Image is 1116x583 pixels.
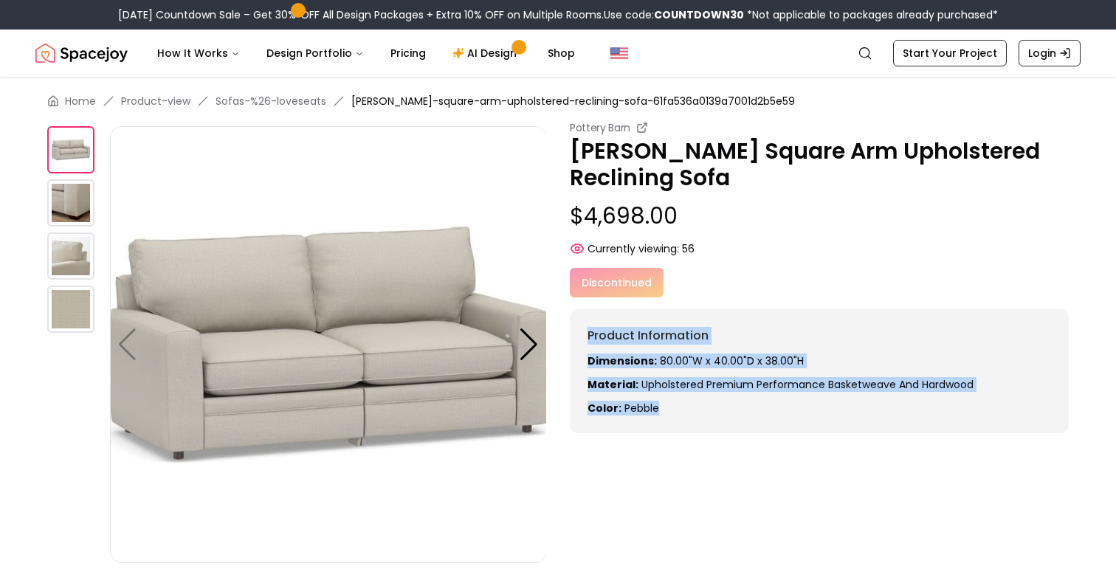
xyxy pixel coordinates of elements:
[570,203,1069,230] p: $4,698.00
[610,44,628,62] img: United States
[47,126,94,173] img: https://storage.googleapis.com/spacejoy-main/assets/61fa536a0139a7001d2b5e59/product_0_gh8b6e4pocba
[35,38,128,68] a: Spacejoy
[654,7,744,22] b: COUNTDOWN30
[121,94,190,108] a: Product-view
[47,232,94,280] img: https://storage.googleapis.com/spacejoy-main/assets/61fa536a0139a7001d2b5e59/product_2_o8l18b7193b
[588,401,621,415] strong: Color:
[624,401,659,415] span: pebble
[216,94,326,108] a: Sofas-%26-loveseats
[47,179,94,227] img: https://storage.googleapis.com/spacejoy-main/assets/61fa536a0139a7001d2b5e59/product_1_6gnne8j6489l
[893,40,1007,66] a: Start Your Project
[570,138,1069,191] p: [PERSON_NAME] Square Arm Upholstered Reclining Sofa
[682,241,695,256] span: 56
[379,38,438,68] a: Pricing
[536,38,587,68] a: Shop
[604,7,744,22] span: Use code:
[1019,40,1081,66] a: Login
[145,38,587,68] nav: Main
[255,38,376,68] button: Design Portfolio
[588,377,638,392] strong: Material:
[47,286,94,333] img: https://storage.googleapis.com/spacejoy-main/assets/61fa536a0139a7001d2b5e59/product_3_65g704hkoa6l
[588,353,657,368] strong: Dimensions:
[588,353,1051,368] p: 80.00"W x 40.00"D x 38.00"H
[47,94,1069,108] nav: breadcrumb
[641,377,974,392] span: Upholstered Premium Performance Basketweave and Hardwood
[351,94,795,108] span: [PERSON_NAME]-square-arm-upholstered-reclining-sofa-61fa536a0139a7001d2b5e59
[145,38,252,68] button: How It Works
[35,30,1081,77] nav: Global
[118,7,998,22] div: [DATE] Countdown Sale – Get 30% OFF All Design Packages + Extra 10% OFF on Multiple Rooms.
[588,241,679,256] span: Currently viewing:
[570,120,630,135] small: Pottery Barn
[110,126,547,563] img: https://storage.googleapis.com/spacejoy-main/assets/61fa536a0139a7001d2b5e59/product_0_gh8b6e4pocba
[441,38,533,68] a: AI Design
[588,327,1051,345] h6: Product Information
[744,7,998,22] span: *Not applicable to packages already purchased*
[65,94,96,108] a: Home
[35,38,128,68] img: Spacejoy Logo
